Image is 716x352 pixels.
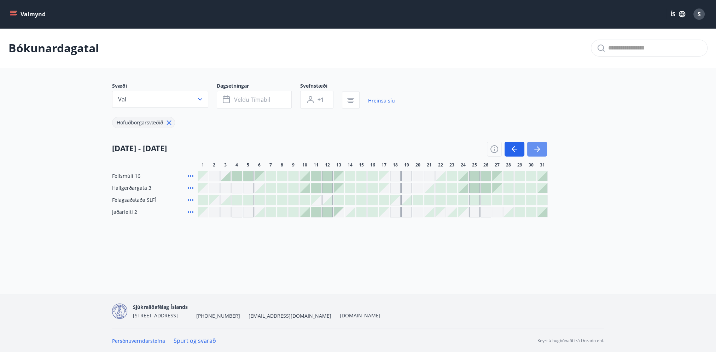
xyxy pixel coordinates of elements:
[300,91,333,108] button: +1
[133,304,188,310] span: Sjúkraliðafélag Íslands
[232,207,242,217] div: Gráir dagar eru ekki bókanlegir
[198,207,208,217] div: Gráir dagar eru ekki bókanlegir
[243,183,254,193] div: Gráir dagar eru ekki bókanlegir
[196,312,240,319] span: [PHONE_NUMBER]
[698,10,701,18] span: S
[390,207,401,217] div: Gráir dagar eru ekki bókanlegir
[379,183,389,193] div: Gráir dagar eru ekki bókanlegir
[112,338,165,344] a: Persónuverndarstefna
[438,162,443,168] span: 22
[243,207,254,217] div: Gráir dagar eru ekki bókanlegir
[117,119,163,126] span: Höfuðborgarsvæðið
[469,207,480,217] div: Gráir dagar eru ekki bókanlegir
[359,162,364,168] span: 15
[393,162,398,168] span: 18
[8,8,48,20] button: menu
[458,207,468,217] div: Gráir dagar eru ekki bókanlegir
[370,162,375,168] span: 16
[314,162,319,168] span: 11
[540,162,545,168] span: 31
[249,312,331,319] span: [EMAIL_ADDRESS][DOMAIN_NAME]
[529,162,534,168] span: 30
[209,195,220,205] div: Gráir dagar eru ekki bókanlegir
[292,162,295,168] span: 9
[325,162,330,168] span: 12
[481,207,491,217] div: Gráir dagar eru ekki bókanlegir
[427,162,432,168] span: 21
[112,304,127,319] img: d7T4au2pYIU9thVz4WmmUT9xvMNnFvdnscGDOPEg.png
[348,162,353,168] span: 14
[401,183,412,193] div: Gráir dagar eru ekki bókanlegir
[202,162,204,168] span: 1
[390,183,401,193] div: Gráir dagar eru ekki bókanlegir
[112,172,140,180] span: Fellsmúli 16
[517,162,522,168] span: 29
[269,162,272,168] span: 7
[666,8,689,20] button: ÍS
[247,162,249,168] span: 5
[258,162,261,168] span: 6
[234,96,270,104] span: Veldu tímabil
[220,207,231,217] div: Gráir dagar eru ekki bókanlegir
[413,171,423,181] div: Gráir dagar eru ekki bókanlegir
[174,337,216,345] a: Spurt og svarað
[318,96,324,104] span: +1
[492,207,502,217] div: Gráir dagar eru ekki bókanlegir
[112,117,175,128] div: Höfuðborgarsvæðið
[217,91,292,108] button: Veldu tímabil
[340,312,380,319] a: [DOMAIN_NAME]
[300,82,342,91] span: Svefnstæði
[118,95,126,103] span: Val
[413,183,423,193] div: Gráir dagar eru ekki bókanlegir
[8,40,99,56] p: Bókunardagatal
[209,183,220,193] div: Gráir dagar eru ekki bókanlegir
[449,162,454,168] span: 23
[224,162,227,168] span: 3
[495,162,500,168] span: 27
[506,162,511,168] span: 28
[198,171,208,181] div: Gráir dagar eru ekki bókanlegir
[209,171,220,181] div: Gráir dagar eru ekki bókanlegir
[368,93,395,108] a: Hreinsa síu
[112,184,151,192] span: Hallgerðargata 3
[217,82,300,91] span: Dagsetningar
[209,207,220,217] div: Gráir dagar eru ekki bókanlegir
[198,183,208,193] div: Gráir dagar eru ekki bókanlegir
[461,162,466,168] span: 24
[281,162,283,168] span: 8
[379,171,389,181] div: Gráir dagar eru ekki bókanlegir
[379,207,389,217] div: Gráir dagar eru ekki bókanlegir
[415,162,420,168] span: 20
[220,183,231,193] div: Gráir dagar eru ekki bókanlegir
[112,91,208,108] button: Val
[112,143,167,153] h4: [DATE] - [DATE]
[336,162,341,168] span: 13
[232,183,242,193] div: Gráir dagar eru ekki bókanlegir
[133,312,178,319] span: [STREET_ADDRESS]
[235,162,238,168] span: 4
[302,162,307,168] span: 10
[435,207,446,217] div: Gráir dagar eru ekki bókanlegir
[424,171,435,181] div: Gráir dagar eru ekki bókanlegir
[691,6,708,23] button: S
[112,209,137,216] span: Jaðarleiti 2
[213,162,215,168] span: 2
[401,207,412,217] div: Gráir dagar eru ekki bókanlegir
[472,162,477,168] span: 25
[483,162,488,168] span: 26
[112,82,217,91] span: Svæði
[413,207,423,217] div: Gráir dagar eru ekki bókanlegir
[390,171,401,181] div: Gráir dagar eru ekki bókanlegir
[112,196,156,204] span: Félagsaðstaða SLFÍ
[333,207,344,217] div: Gráir dagar eru ekki bókanlegir
[404,162,409,168] span: 19
[382,162,386,168] span: 17
[311,195,321,205] div: Gráir dagar eru ekki bókanlegir
[390,195,401,205] div: Gráir dagar eru ekki bókanlegir
[401,171,412,181] div: Gráir dagar eru ekki bókanlegir
[537,338,604,344] p: Keyrt á hugbúnaði frá Dorado ehf.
